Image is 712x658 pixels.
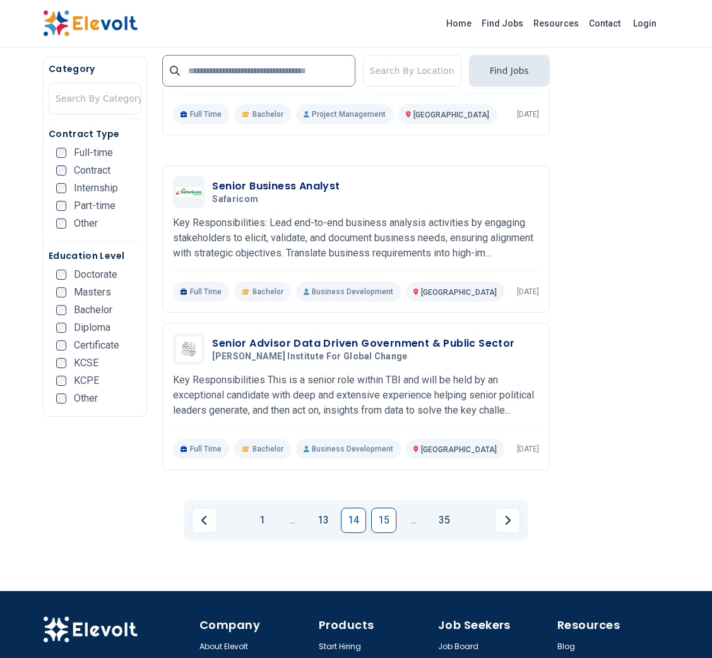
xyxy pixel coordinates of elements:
button: Find Jobs [469,55,550,87]
span: Bachelor [252,109,283,119]
img: Tony Blair Institute For Global Change [176,337,201,362]
p: Business Development [296,439,401,459]
h5: Contract Type [49,128,141,140]
a: Page 15 [371,508,396,533]
a: Login [626,11,664,36]
input: Diploma [56,323,66,333]
a: Find Jobs [477,13,528,33]
span: Diploma [74,323,110,333]
a: Next page [495,508,520,533]
h5: Category [49,63,141,75]
a: Jump forward [401,508,427,533]
img: Safaricom [176,187,201,197]
a: Jump backward [280,508,306,533]
input: Bachelor [56,305,66,315]
span: Other [74,218,98,229]
input: Other [56,393,66,404]
input: Doctorate [56,270,66,280]
p: Full Time [173,104,229,124]
a: SafaricomSenior Business AnalystSafaricomKey Responsibilities: Lead end-to-end business analysis ... [173,176,538,302]
a: Page 1 [250,508,275,533]
a: Page 13 [311,508,336,533]
span: [GEOGRAPHIC_DATA] [421,445,497,454]
a: Blog [557,642,575,652]
h3: Senior Advisor Data Driven Government & Public Sector [212,336,514,351]
input: Certificate [56,340,66,350]
iframe: Chat Widget [649,597,712,658]
input: Part-time [56,201,66,211]
p: Full Time [173,439,229,459]
p: [DATE] [517,287,539,297]
h4: Resources [557,616,669,634]
input: Full-time [56,148,66,158]
span: Masters [74,287,111,297]
a: Job Board [438,642,478,652]
p: Key Responsibilities: Lead end-to-end business analysis activities by engaging stakeholders to el... [173,215,538,261]
span: Bachelor [252,444,283,454]
span: [GEOGRAPHIC_DATA] [413,111,489,119]
p: Project Management [296,104,393,124]
h4: Job Seekers [438,616,550,634]
h5: Education Level [49,249,141,262]
span: Full-time [74,148,113,158]
p: Full Time [173,282,229,302]
span: Doctorate [74,270,117,280]
p: [DATE] [517,444,539,454]
span: Certificate [74,340,119,350]
p: Key Responsibilities This is a senior role within TBI and will be held by an exceptional candidat... [173,373,538,418]
a: About Elevolt [199,642,248,652]
input: Contract [56,165,66,176]
h4: Company [199,616,311,634]
a: Page 35 [432,508,457,533]
img: Elevolt [43,10,138,37]
span: KCPE [74,376,99,386]
p: Business Development [296,282,401,302]
span: Safaricom [212,194,258,205]
span: [PERSON_NAME] Institute For Global Change [212,351,407,362]
input: Internship [56,183,66,193]
input: Other [56,218,66,229]
a: Page 14 is your current page [341,508,366,533]
span: Part-time [74,201,116,211]
span: KCSE [74,358,98,368]
span: [GEOGRAPHIC_DATA] [421,288,497,297]
span: Bachelor [74,305,112,315]
a: Tony Blair Institute For Global ChangeSenior Advisor Data Driven Government & Public Sector[PERSO... [173,333,538,459]
img: Elevolt [43,616,138,643]
a: Previous page [192,508,217,533]
a: Home [441,13,477,33]
h4: Products [319,616,430,634]
span: Bachelor [252,287,283,297]
span: Internship [74,183,118,193]
a: Start Hiring [319,642,361,652]
input: KCPE [56,376,66,386]
input: Masters [56,287,66,297]
ul: Pagination [192,508,520,533]
p: [DATE] [517,109,539,119]
span: Other [74,393,98,404]
a: Resources [528,13,584,33]
span: Contract [74,165,110,176]
a: Contact [584,13,626,33]
h3: Senior Business Analyst [212,179,340,194]
input: KCSE [56,358,66,368]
